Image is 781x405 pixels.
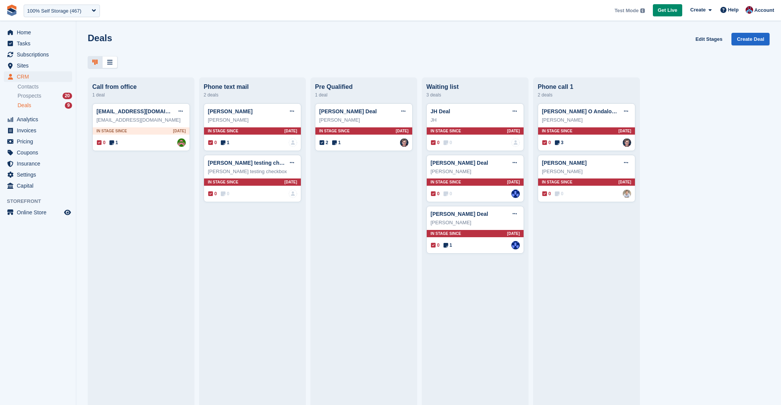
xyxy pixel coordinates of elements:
img: David Hughes [746,6,753,14]
span: In stage since [96,128,127,134]
img: Phil McClure [511,190,520,198]
span: [DATE] [619,128,631,134]
a: menu [4,27,72,38]
a: [PERSON_NAME] [208,108,252,114]
a: Edit Stages [693,33,726,45]
div: 2 deals [204,90,301,100]
span: Prospects [18,92,41,100]
span: Pricing [17,136,63,147]
span: [DATE] [507,231,520,236]
a: Preview store [63,208,72,217]
div: 1 deal [92,90,190,100]
div: Phone text mail [204,84,301,90]
span: Online Store [17,207,63,218]
div: Phone call 1 [538,84,635,90]
a: Deals 9 [18,101,72,109]
a: menu [4,114,72,125]
img: deal-assignee-blank [289,190,297,198]
a: [PERSON_NAME] Deal [431,160,488,166]
a: menu [4,136,72,147]
div: Call from office [92,84,190,90]
span: 0 [555,190,564,197]
div: [PERSON_NAME] [208,116,297,124]
a: menu [4,49,72,60]
img: Will [177,138,186,147]
div: 100% Self Storage (467) [27,7,81,15]
a: [PERSON_NAME] testing checkbox Deal [208,160,310,166]
span: In stage since [431,179,461,185]
span: 1 [221,139,230,146]
img: Gavin Shields [623,190,631,198]
img: stora-icon-8386f47178a22dfd0bd8f6a31ec36ba5ce8667c1dd55bd0f319d3a0aa187defe.svg [6,5,18,16]
span: In stage since [542,179,572,185]
a: menu [4,60,72,71]
div: [PERSON_NAME] [431,219,520,227]
span: CRM [17,71,63,82]
span: 0 [444,190,452,197]
a: menu [4,180,72,191]
div: 2 deals [538,90,635,100]
span: Deals [18,102,31,109]
a: menu [4,169,72,180]
span: [DATE] [619,179,631,185]
img: deal-assignee-blank [511,138,520,147]
a: deal-assignee-blank [289,138,297,147]
span: [DATE] [173,128,186,134]
span: Insurance [17,158,63,169]
span: Subscriptions [17,49,63,60]
span: Analytics [17,114,63,125]
span: 1 [444,242,452,249]
span: [DATE] [284,179,297,185]
span: 2 [320,139,328,146]
a: Phil McClure [511,241,520,249]
span: 0 [542,139,551,146]
a: [PERSON_NAME] O Andalous Deal [542,108,631,114]
span: In stage since [431,128,461,134]
a: menu [4,207,72,218]
span: In stage since [542,128,572,134]
span: [DATE] [396,128,408,134]
span: 1 [109,139,118,146]
img: Steven [400,138,408,147]
div: [PERSON_NAME] [319,116,408,124]
span: Create [690,6,705,14]
a: menu [4,38,72,49]
span: Coupons [17,147,63,158]
span: [DATE] [507,179,520,185]
a: JH Deal [431,108,450,114]
span: 0 [431,139,440,146]
div: Waiting list [426,84,524,90]
span: Tasks [17,38,63,49]
div: Pre Qualified [315,84,413,90]
span: Home [17,27,63,38]
span: 0 [431,242,440,249]
span: 0 [444,139,452,146]
span: 3 [555,139,564,146]
div: [PERSON_NAME] testing checkbox [208,168,297,175]
span: Get Live [658,6,677,14]
a: [EMAIL_ADDRESS][DOMAIN_NAME] Deal [96,108,202,114]
span: Test Mode [614,7,638,14]
a: Prospects 20 [18,92,72,100]
div: [PERSON_NAME] [542,116,631,124]
a: menu [4,71,72,82]
h1: Deals [88,33,112,43]
div: JH [431,116,520,124]
span: 0 [208,139,217,146]
a: Contacts [18,83,72,90]
span: In stage since [208,128,238,134]
div: [PERSON_NAME] [542,168,631,175]
span: In stage since [431,231,461,236]
a: menu [4,147,72,158]
span: Settings [17,169,63,180]
a: [PERSON_NAME] Deal [431,211,488,217]
span: [DATE] [284,128,297,134]
div: 20 [63,93,72,99]
span: 0 [431,190,440,197]
div: [PERSON_NAME] [431,168,520,175]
